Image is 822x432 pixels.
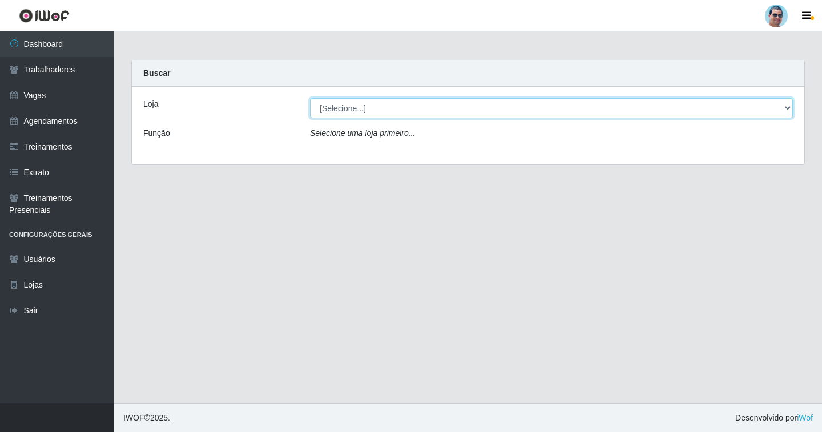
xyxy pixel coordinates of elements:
[123,412,170,424] span: © 2025 .
[123,413,144,422] span: IWOF
[143,68,170,78] strong: Buscar
[735,412,813,424] span: Desenvolvido por
[143,127,170,139] label: Função
[19,9,70,23] img: CoreUI Logo
[797,413,813,422] a: iWof
[143,98,158,110] label: Loja
[310,128,415,138] i: Selecione uma loja primeiro...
